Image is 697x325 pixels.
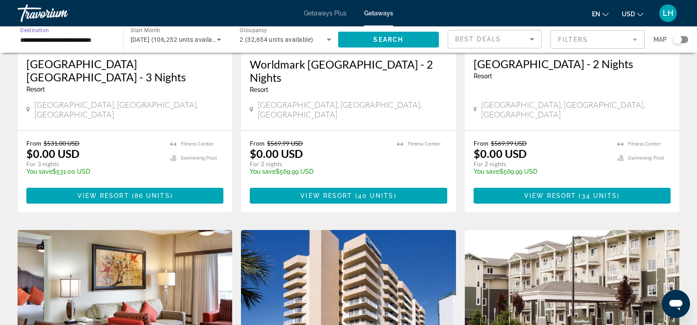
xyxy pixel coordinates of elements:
span: Swimming Pool [181,155,217,161]
span: 2 (32,654 units available) [240,36,313,43]
span: 86 units [135,192,170,199]
span: Best Deals [455,36,501,43]
p: For 3 nights [26,160,161,168]
a: Getaways Plus [304,10,347,17]
p: For 2 nights [474,160,609,168]
button: Search [338,32,439,47]
button: View Resort(40 units) [250,188,447,204]
p: For 2 nights [250,160,388,168]
span: You save [26,168,52,175]
span: [GEOGRAPHIC_DATA], [GEOGRAPHIC_DATA], [GEOGRAPHIC_DATA] [481,100,671,119]
span: 40 units [358,192,394,199]
span: ( ) [129,192,173,199]
span: $569.99 USD [491,139,527,147]
span: [GEOGRAPHIC_DATA], [GEOGRAPHIC_DATA], [GEOGRAPHIC_DATA] [258,100,447,119]
p: $531.00 USD [26,168,161,175]
span: View Resort [300,192,352,199]
span: Map [653,33,667,46]
span: From [250,139,265,147]
span: View Resort [77,192,129,199]
span: You save [474,168,500,175]
a: Worldmark [GEOGRAPHIC_DATA] - 2 Nights [250,58,447,84]
span: Fitness Center [408,141,441,147]
span: From [474,139,489,147]
span: en [592,11,600,18]
span: You save [250,168,276,175]
button: View Resort(86 units) [26,188,223,204]
span: $531.00 USD [44,139,80,147]
span: USD [622,11,635,18]
button: Change currency [622,7,643,20]
a: Getaways [364,10,393,17]
span: Resort [250,86,268,93]
span: Fitness Center [628,141,661,147]
p: $0.00 USD [26,147,80,160]
span: Occupancy [240,27,267,33]
span: ( ) [352,192,396,199]
p: $569.99 USD [474,168,609,175]
span: View Resort [524,192,576,199]
a: [GEOGRAPHIC_DATA] - 2 Nights [474,57,671,70]
span: $569.99 USD [267,139,303,147]
span: Search [373,36,403,43]
button: View Resort(34 units) [474,188,671,204]
span: 34 units [582,192,617,199]
span: Swimming Pool [628,155,664,161]
span: ( ) [576,192,620,199]
span: From [26,139,41,147]
a: Travorium [18,2,106,25]
button: User Menu [657,4,679,22]
mat-select: Sort by [455,34,534,44]
iframe: Button to launch messaging window [662,290,690,318]
span: Destination [20,27,49,33]
span: [DATE] (106,252 units available) [131,36,223,43]
span: [GEOGRAPHIC_DATA], [GEOGRAPHIC_DATA], [GEOGRAPHIC_DATA] [34,100,224,119]
button: Filter [551,30,645,49]
span: Resort [474,73,492,80]
span: LH [663,9,673,18]
a: [GEOGRAPHIC_DATA] [GEOGRAPHIC_DATA] - 3 Nights [26,57,223,84]
span: Start Month [131,27,160,33]
span: Resort [26,86,45,93]
p: $0.00 USD [250,147,303,160]
p: $569.99 USD [250,168,388,175]
span: Fitness Center [181,141,214,147]
button: Change language [592,7,609,20]
p: $0.00 USD [474,147,527,160]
